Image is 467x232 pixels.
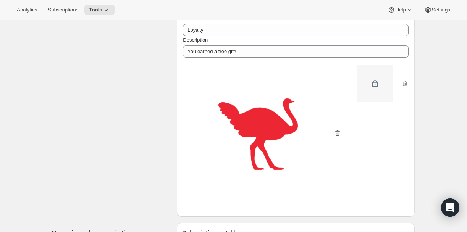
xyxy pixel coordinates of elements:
button: Subscriptions [43,5,83,15]
button: Settings [420,5,455,15]
span: Tools [89,7,102,13]
div: Open Intercom Messenger [441,198,459,217]
span: Help [395,7,406,13]
span: Settings [432,7,450,13]
span: Analytics [17,7,37,13]
span: Subscriptions [48,7,78,13]
input: Example: Loyal member [183,24,409,36]
img: d142063e-0339-432a-811e-7ecce2b667b4.png [191,65,326,201]
button: Help [383,5,418,15]
span: Description [183,37,208,43]
input: Example: Loyal member [183,45,409,58]
img: badge-off.png [357,65,393,102]
button: Analytics [12,5,42,15]
button: Tools [84,5,115,15]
